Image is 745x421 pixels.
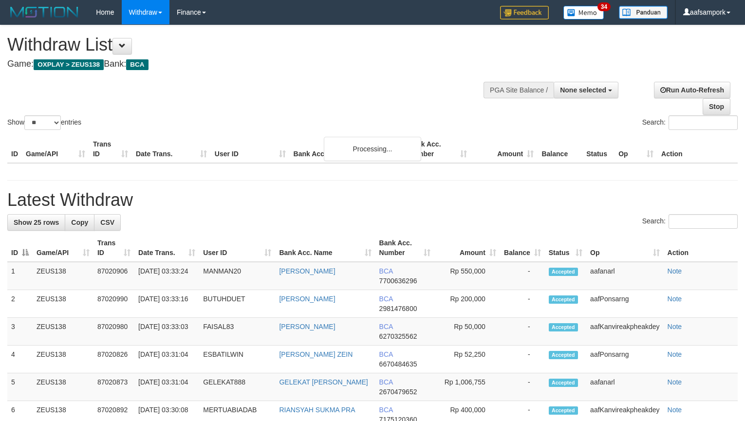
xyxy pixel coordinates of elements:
[134,262,199,290] td: [DATE] 03:33:24
[586,234,663,262] th: Op: activate to sort column ascending
[549,295,578,304] span: Accepted
[7,35,487,55] h1: Withdraw List
[33,373,93,401] td: ZEUS138
[14,219,59,226] span: Show 25 rows
[33,262,93,290] td: ZEUS138
[7,115,81,130] label: Show entries
[134,318,199,346] td: [DATE] 03:33:03
[563,6,604,19] img: Button%20Memo.svg
[703,98,730,115] a: Stop
[500,290,545,318] td: -
[279,295,335,303] a: [PERSON_NAME]
[434,318,500,346] td: Rp 50,000
[290,135,405,163] th: Bank Acc. Name
[582,135,615,163] th: Status
[379,360,417,368] span: Copy 6670484635 to clipboard
[33,318,93,346] td: ZEUS138
[279,267,335,275] a: [PERSON_NAME]
[275,234,375,262] th: Bank Acc. Name: activate to sort column ascending
[484,82,554,98] div: PGA Site Balance /
[379,277,417,285] span: Copy 7700636296 to clipboard
[549,406,578,415] span: Accepted
[500,318,545,346] td: -
[7,190,738,210] h1: Latest Withdraw
[33,346,93,373] td: ZEUS138
[93,346,134,373] td: 87020826
[279,323,335,330] a: [PERSON_NAME]
[404,135,471,163] th: Bank Acc. Number
[434,290,500,318] td: Rp 200,000
[560,86,606,94] span: None selected
[669,214,738,229] input: Search:
[500,373,545,401] td: -
[7,214,65,231] a: Show 25 rows
[211,135,290,163] th: User ID
[93,234,134,262] th: Trans ID: activate to sort column ascending
[549,351,578,359] span: Accepted
[668,378,682,386] a: Note
[379,267,393,275] span: BCA
[545,234,586,262] th: Status: activate to sort column ascending
[642,214,738,229] label: Search:
[379,406,393,414] span: BCA
[500,234,545,262] th: Balance: activate to sort column ascending
[7,59,487,69] h4: Game: Bank:
[89,135,132,163] th: Trans ID
[538,135,582,163] th: Balance
[324,137,421,161] div: Processing...
[94,214,121,231] a: CSV
[669,115,738,130] input: Search:
[664,234,738,262] th: Action
[22,135,89,163] th: Game/API
[93,373,134,401] td: 87020873
[132,135,211,163] th: Date Trans.
[93,290,134,318] td: 87020990
[434,373,500,401] td: Rp 1,006,755
[134,373,199,401] td: [DATE] 03:31:04
[379,305,417,312] span: Copy 2981476800 to clipboard
[668,295,682,303] a: Note
[668,323,682,330] a: Note
[549,268,578,276] span: Accepted
[375,234,434,262] th: Bank Acc. Number: activate to sort column ascending
[7,135,22,163] th: ID
[668,350,682,358] a: Note
[134,290,199,318] td: [DATE] 03:33:16
[279,378,368,386] a: GELEKAT [PERSON_NAME]
[500,262,545,290] td: -
[93,262,134,290] td: 87020906
[471,135,538,163] th: Amount
[279,350,353,358] a: [PERSON_NAME] ZEIN
[657,135,738,163] th: Action
[586,346,663,373] td: aafPonsarng
[199,373,275,401] td: GELEKAT888
[199,234,275,262] th: User ID: activate to sort column ascending
[434,262,500,290] td: Rp 550,000
[199,290,275,318] td: BUTUHDUET
[597,2,611,11] span: 34
[668,267,682,275] a: Note
[7,5,81,19] img: MOTION_logo.png
[134,234,199,262] th: Date Trans.: activate to sort column ascending
[500,6,549,19] img: Feedback.jpg
[379,295,393,303] span: BCA
[586,290,663,318] td: aafPonsarng
[554,82,618,98] button: None selected
[71,219,88,226] span: Copy
[379,378,393,386] span: BCA
[100,219,114,226] span: CSV
[549,379,578,387] span: Accepted
[379,350,393,358] span: BCA
[33,234,93,262] th: Game/API: activate to sort column ascending
[586,318,663,346] td: aafKanvireakpheakdey
[33,290,93,318] td: ZEUS138
[379,323,393,330] span: BCA
[434,346,500,373] td: Rp 52,250
[199,346,275,373] td: ESBATILWIN
[654,82,730,98] a: Run Auto-Refresh
[34,59,104,70] span: OXPLAY > ZEUS138
[7,373,33,401] td: 5
[65,214,94,231] a: Copy
[434,234,500,262] th: Amount: activate to sort column ascending
[615,135,657,163] th: Op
